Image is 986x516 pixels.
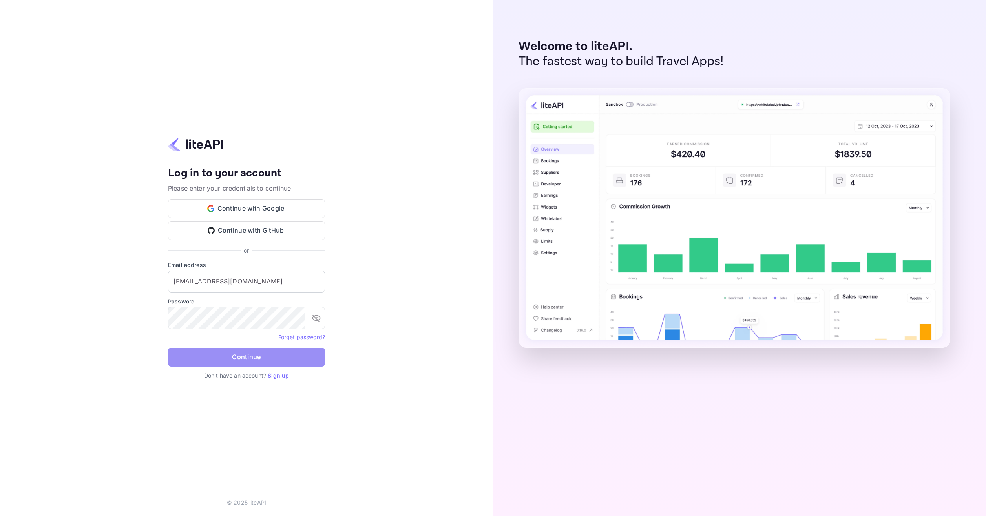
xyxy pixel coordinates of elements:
p: Welcome to liteAPI. [519,39,724,54]
button: Continue with Google [168,199,325,218]
img: liteapi [168,136,223,152]
a: Forget password? [278,334,325,340]
img: liteAPI Dashboard Preview [519,88,950,348]
p: © 2025 liteAPI [227,498,266,507]
p: Don't have an account? [168,371,325,380]
button: toggle password visibility [309,310,324,326]
label: Password [168,297,325,305]
label: Email address [168,261,325,269]
p: The fastest way to build Travel Apps! [519,54,724,69]
input: Enter your email address [168,271,325,293]
button: Continue with GitHub [168,221,325,240]
a: Sign up [268,372,289,379]
p: or [244,246,249,254]
h4: Log in to your account [168,167,325,180]
a: Forget password? [278,333,325,341]
button: Continue [168,348,325,367]
p: Please enter your credentials to continue [168,184,325,193]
